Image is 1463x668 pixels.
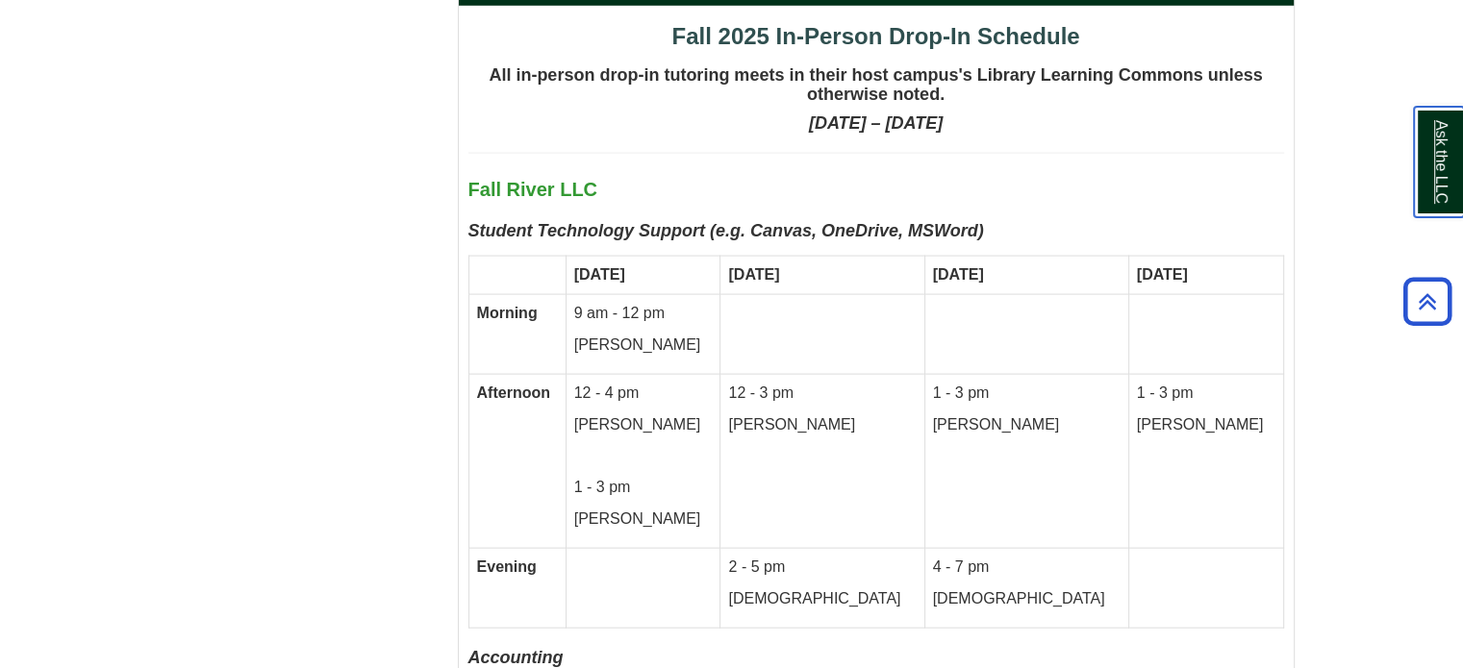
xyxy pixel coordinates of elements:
p: 2 - 5 pm [728,557,916,579]
p: [PERSON_NAME] [1137,414,1275,436]
p: 12 - 4 pm [574,383,713,405]
p: [PERSON_NAME] [574,508,713,531]
span: Accounting [468,648,564,667]
p: 1 - 3 pm [1137,383,1275,405]
p: [PERSON_NAME] [574,334,713,357]
strong: [DATE] – [DATE] [809,113,943,133]
p: [PERSON_NAME] [728,414,916,436]
p: 4 - 7 pm [933,557,1121,579]
b: Student Technology Support (e.g. Canvas, OneDrive, MSWord) [468,221,984,240]
p: 9 am - 12 pm [574,303,713,325]
strong: Evening [477,558,537,575]
p: 1 - 3 pm [933,383,1121,405]
strong: All in-person drop-in tutoring meets in their host campus's Library Learning Commons unless other... [489,65,1262,104]
strong: [DATE] [574,266,625,283]
p: [DEMOGRAPHIC_DATA] [933,588,1121,610]
p: [PERSON_NAME] [574,414,713,436]
strong: [DATE] [728,266,779,283]
p: 12 - 3 pm [728,383,916,405]
span: Fall 2025 In-Person Drop-In Schedule [671,23,1079,49]
strong: Afternoon [477,384,550,401]
strong: Morning [477,305,538,321]
strong: [DATE] [1137,266,1188,283]
p: [DEMOGRAPHIC_DATA] [728,588,916,610]
a: Back to Top [1397,288,1458,314]
p: [PERSON_NAME] [933,414,1121,436]
p: 1 - 3 pm [574,477,713,499]
span: Fall River LLC [468,179,597,200]
strong: [DATE] [933,266,984,283]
